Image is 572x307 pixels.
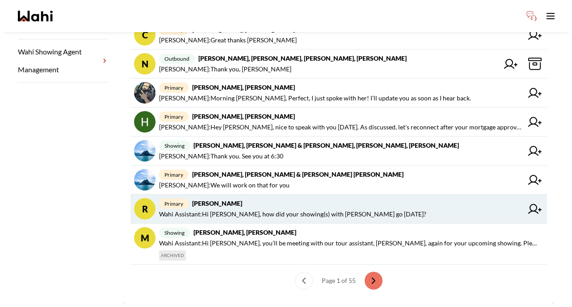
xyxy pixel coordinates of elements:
[134,227,156,249] div: M
[192,199,242,207] strong: [PERSON_NAME]
[130,21,547,50] a: Cprimary[PERSON_NAME], [PERSON_NAME][PERSON_NAME]:Great thanks [PERSON_NAME]
[365,272,383,290] button: next page
[159,93,471,104] span: [PERSON_NAME] : Morning [PERSON_NAME], Perfect, I just spoke with her! I’ll update you as soon as...
[134,82,156,104] img: chat avatar
[159,209,426,220] span: Wahi Assistant : Hi [PERSON_NAME], how did your showing(s) with [PERSON_NAME] go [DATE]?
[130,224,547,265] a: Mshowing[PERSON_NAME], [PERSON_NAME]Wahi Assistant:Hi [PERSON_NAME], you’ll be meeting with our t...
[159,83,189,93] span: primary
[130,79,547,108] a: primary[PERSON_NAME], [PERSON_NAME][PERSON_NAME]:Morning [PERSON_NAME], Perfect, I just spoke wit...
[130,137,547,166] a: showing[PERSON_NAME], [PERSON_NAME] & [PERSON_NAME], [PERSON_NAME], [PERSON_NAME][PERSON_NAME]:Th...
[159,122,523,133] span: [PERSON_NAME] : Hey [PERSON_NAME], nice to speak with you [DATE]. As discussed, let's reconnect a...
[159,112,189,122] span: primary
[134,198,156,220] div: R
[159,141,190,151] span: showing
[134,111,156,133] img: chat avatar
[159,151,283,162] span: [PERSON_NAME] : Thank you. See you at 6:30
[192,170,404,178] strong: [PERSON_NAME], [PERSON_NAME] & [PERSON_NAME] [PERSON_NAME]
[159,64,291,75] span: [PERSON_NAME] : Thank you, [PERSON_NAME]
[159,35,297,46] span: [PERSON_NAME] : Great thanks [PERSON_NAME]
[159,54,195,64] span: outbound
[192,83,295,91] strong: [PERSON_NAME], [PERSON_NAME]
[130,166,547,195] a: primary[PERSON_NAME], [PERSON_NAME] & [PERSON_NAME] [PERSON_NAME][PERSON_NAME]:We will work on th...
[18,11,53,21] a: Wahi homepage
[159,238,540,249] span: Wahi Assistant : Hi [PERSON_NAME], you’ll be meeting with our tour assistant, [PERSON_NAME], agai...
[295,272,313,290] button: previous page
[318,272,359,290] div: Page 1 of 55
[159,228,190,238] span: showing
[198,54,407,62] strong: [PERSON_NAME], [PERSON_NAME], [PERSON_NAME], [PERSON_NAME]
[130,265,547,297] nav: conversations pagination
[193,228,296,236] strong: [PERSON_NAME], [PERSON_NAME]
[159,170,189,180] span: primary
[134,53,156,75] div: N
[159,199,189,209] span: primary
[134,169,156,191] img: chat avatar
[130,195,547,224] a: Rprimary[PERSON_NAME]Wahi Assistant:Hi [PERSON_NAME], how did your showing(s) with [PERSON_NAME] ...
[542,7,559,25] button: Toggle open navigation menu
[159,250,186,261] span: ARCHIVED
[192,112,295,120] strong: [PERSON_NAME], [PERSON_NAME]
[193,141,459,149] strong: [PERSON_NAME], [PERSON_NAME] & [PERSON_NAME], [PERSON_NAME], [PERSON_NAME]
[159,180,290,191] span: [PERSON_NAME] : We will work on that for you
[134,24,156,46] div: C
[134,140,156,162] img: chat avatar
[130,50,547,79] a: Noutbound[PERSON_NAME], [PERSON_NAME], [PERSON_NAME], [PERSON_NAME][PERSON_NAME]:Thank you, [PERS...
[130,108,547,137] a: primary[PERSON_NAME], [PERSON_NAME][PERSON_NAME]:Hey [PERSON_NAME], nice to speak with you [DATE]...
[18,39,109,83] a: Wahi Showing Agent Management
